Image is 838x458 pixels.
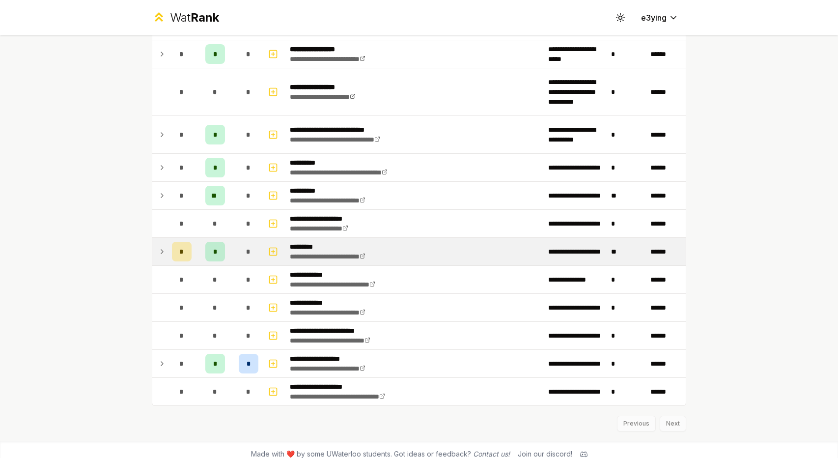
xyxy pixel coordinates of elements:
a: WatRank [152,10,219,26]
button: e3ying [633,9,686,27]
span: Rank [191,10,219,25]
span: e3ying [641,12,667,24]
div: Wat [170,10,219,26]
a: Contact us! [473,450,510,458]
